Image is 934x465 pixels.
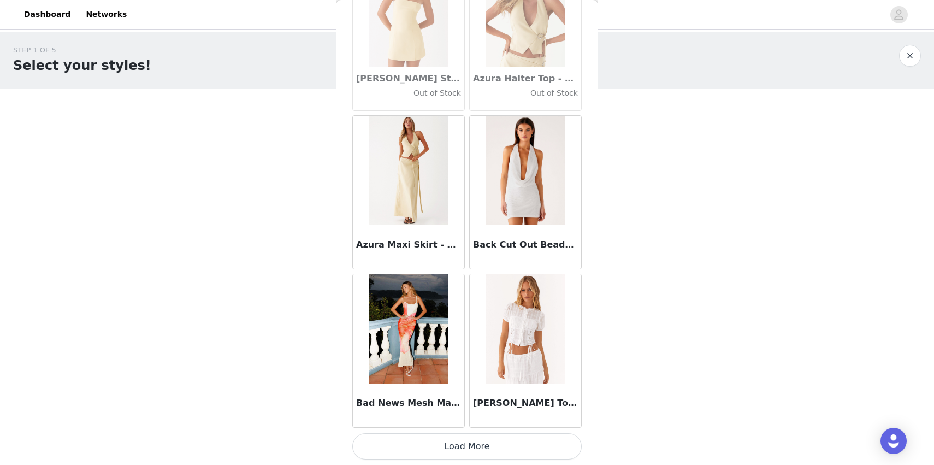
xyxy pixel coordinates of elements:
h3: Azura Halter Top - Yellow [473,72,578,85]
a: Dashboard [17,2,77,27]
img: Back Cut Out Beaded Sequins Mini Dress - Ivory [486,116,565,225]
div: Open Intercom Messenger [880,428,907,454]
h3: Azura Maxi Skirt - Yellow [356,238,461,251]
img: Bad News Mesh Maxi Dress - Yellow Floral [369,274,448,384]
h1: Select your styles! [13,56,151,75]
a: Networks [79,2,133,27]
h3: Bad News Mesh Maxi Dress - Yellow Floral [356,397,461,410]
button: Load More [352,433,582,460]
h3: [PERSON_NAME] Strapless Mini Dress - Yellow [356,72,461,85]
h4: Out of Stock [356,87,461,99]
h3: [PERSON_NAME] Top - White [473,397,578,410]
h3: Back Cut Out Beaded Sequins Mini Dress - Ivory [473,238,578,251]
div: STEP 1 OF 5 [13,45,151,56]
img: Beatrix Top - White [486,274,565,384]
h4: Out of Stock [473,87,578,99]
div: avatar [894,6,904,23]
img: Azura Maxi Skirt - Yellow [369,116,448,225]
